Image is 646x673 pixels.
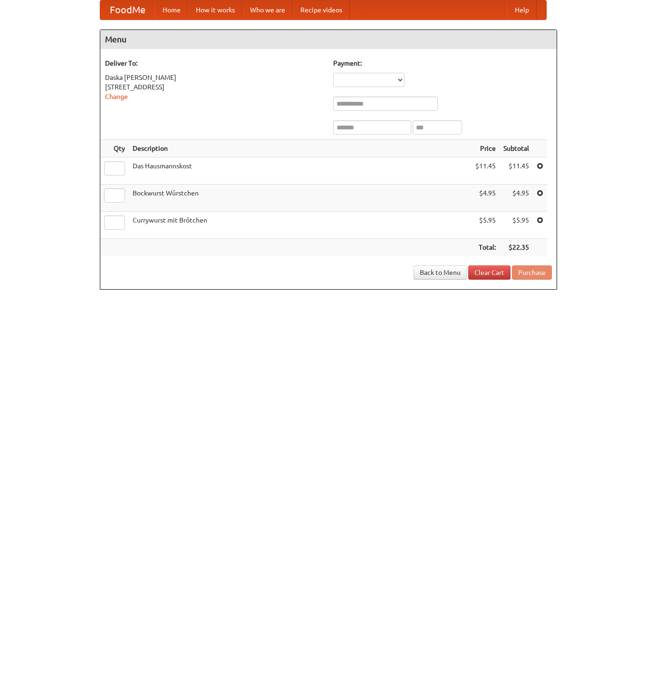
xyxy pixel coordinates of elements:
[512,265,552,280] button: Purchase
[105,73,324,82] div: Daska [PERSON_NAME]
[105,82,324,92] div: [STREET_ADDRESS]
[472,239,500,256] th: Total:
[500,239,533,256] th: $22.35
[188,0,242,20] a: How it works
[500,157,533,185] td: $11.45
[472,157,500,185] td: $11.45
[507,0,537,20] a: Help
[500,212,533,239] td: $5.95
[472,185,500,212] td: $4.95
[500,185,533,212] td: $4.95
[100,140,129,157] th: Qty
[500,140,533,157] th: Subtotal
[105,93,128,100] a: Change
[100,30,557,49] h4: Menu
[129,185,472,212] td: Bockwurst Würstchen
[100,0,155,20] a: FoodMe
[472,212,500,239] td: $5.95
[129,212,472,239] td: Currywurst mit Brötchen
[105,59,324,68] h5: Deliver To:
[472,140,500,157] th: Price
[242,0,293,20] a: Who we are
[155,0,188,20] a: Home
[129,157,472,185] td: Das Hausmannskost
[293,0,350,20] a: Recipe videos
[414,265,467,280] a: Back to Menu
[333,59,552,68] h5: Payment:
[468,265,511,280] a: Clear Cart
[129,140,472,157] th: Description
